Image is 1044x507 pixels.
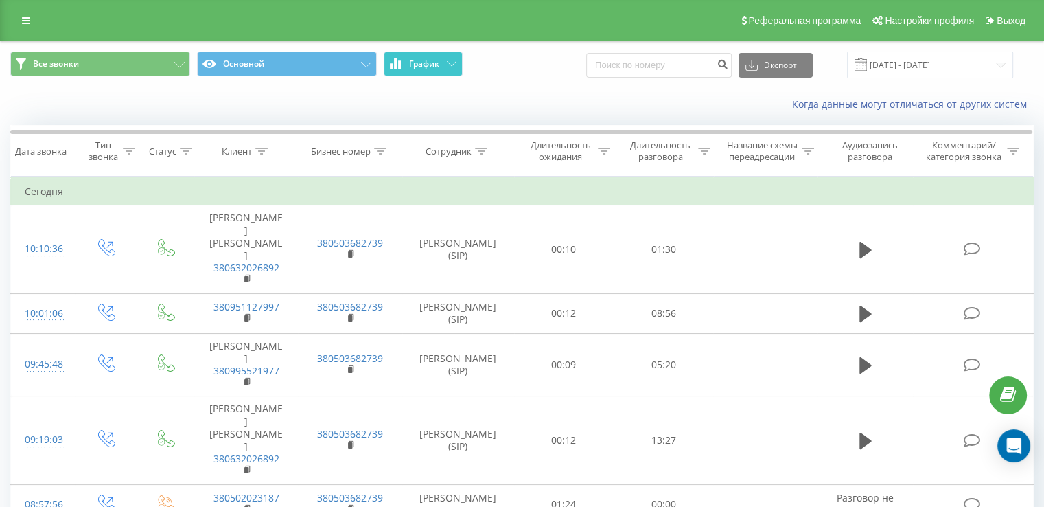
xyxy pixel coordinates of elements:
button: Экспорт [739,53,813,78]
a: 380632026892 [213,261,279,274]
td: [PERSON_NAME] (SIP) [402,396,514,484]
div: Бизнес номер [311,146,371,157]
div: 09:45:48 [25,351,61,378]
td: 08:56 [614,293,713,333]
div: Сотрудник [426,146,472,157]
a: 380951127997 [213,300,279,313]
a: 380503682739 [317,236,383,249]
td: 00:12 [514,293,614,333]
a: Когда данные могут отличаться от других систем [792,98,1034,111]
a: 380995521977 [213,364,279,377]
input: Поиск по номеру [586,53,732,78]
button: Все звонки [10,52,190,76]
div: Аудиозапись разговора [830,139,910,163]
div: 09:19:03 [25,427,61,453]
a: 380502023187 [213,491,279,504]
a: 380503682739 [317,300,383,313]
a: 380503682739 [317,352,383,365]
button: График [384,52,463,76]
button: Основной [197,52,377,76]
div: Дата звонка [15,146,67,157]
div: Название схемы переадресации [726,139,798,163]
td: Сегодня [11,178,1034,205]
td: 01:30 [614,205,713,293]
div: Длительность ожидания [526,139,595,163]
td: 05:20 [614,333,713,396]
span: Все звонки [33,58,79,69]
span: Реферальная программа [748,15,861,26]
div: Комментарий/категория звонка [923,139,1004,163]
div: Статус [149,146,176,157]
div: Тип звонка [86,139,119,163]
div: Open Intercom Messenger [997,429,1030,462]
td: [PERSON_NAME] (SIP) [402,333,514,396]
a: 380503682739 [317,491,383,504]
span: График [409,59,439,69]
td: 00:12 [514,396,614,484]
div: Клиент [222,146,252,157]
td: [PERSON_NAME] (SIP) [402,293,514,333]
a: 380503682739 [317,427,383,440]
div: Длительность разговора [626,139,695,163]
td: [PERSON_NAME] (SIP) [402,205,514,293]
span: Настройки профиля [885,15,974,26]
td: 13:27 [614,396,713,484]
td: 00:10 [514,205,614,293]
span: Выход [997,15,1025,26]
td: [PERSON_NAME] [PERSON_NAME] [194,205,298,293]
td: 00:09 [514,333,614,396]
a: 380632026892 [213,452,279,465]
td: [PERSON_NAME] [194,333,298,396]
div: 10:01:06 [25,300,61,327]
td: [PERSON_NAME] [PERSON_NAME] [194,396,298,484]
div: 10:10:36 [25,236,61,262]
